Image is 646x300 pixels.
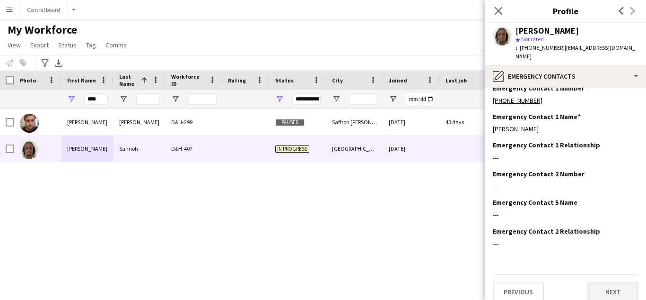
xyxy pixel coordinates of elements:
div: D&H-407 [166,136,222,162]
app-action-btn: Export XLSX [53,57,64,69]
span: Paused [275,119,305,126]
span: Status [58,41,77,49]
div: --- [493,210,638,219]
div: Saffron [PERSON_NAME] [326,109,383,135]
a: [PHONE_NUMBER] [493,96,542,105]
span: t. [PHONE_NUMBER] [515,44,565,51]
button: Open Filter Menu [332,95,340,103]
input: First Name Filter Input [84,93,108,105]
span: Status [275,77,294,84]
button: Open Filter Menu [119,95,128,103]
input: Workforce ID Filter Input [188,93,217,105]
a: Comms [102,39,131,51]
div: [DATE] [383,109,440,135]
input: Joined Filter Input [406,93,434,105]
a: View [4,39,25,51]
span: City [332,77,343,84]
img: Joshua Sannoh [20,140,39,159]
div: [PERSON_NAME] [515,27,579,35]
span: Export [30,41,49,49]
button: Open Filter Menu [389,95,397,103]
div: [PERSON_NAME] [61,109,113,135]
div: [GEOGRAPHIC_DATA] [326,136,383,162]
app-action-btn: Advanced filters [39,57,51,69]
h3: Emergency Contact 1 Number [493,84,588,92]
div: [PERSON_NAME] [61,136,113,162]
a: Status [54,39,80,51]
h3: Emergency Contact 2 Number [493,170,585,178]
input: City Filter Input [349,93,377,105]
span: Last Name [119,73,137,87]
input: Last Name Filter Input [136,93,160,105]
div: [PERSON_NAME] [113,109,166,135]
h3: Emergency Contact 1 Name [493,112,581,121]
div: 43 days [440,109,497,135]
h3: Emergency Contact 5 Name [493,198,577,207]
span: Last job [445,77,467,84]
div: Emergency contacts [485,65,646,88]
img: Joshua Clarke [20,114,39,133]
button: Open Filter Menu [171,95,180,103]
span: My Workforce [8,23,77,37]
span: In progress [275,145,309,153]
span: Rating [228,77,246,84]
div: [PERSON_NAME] [493,125,638,133]
h3: Profile [485,5,646,17]
span: Workforce ID [171,73,205,87]
button: Open Filter Menu [275,95,284,103]
a: Export [26,39,52,51]
span: Comms [105,41,127,49]
button: Central board [19,0,68,19]
h3: Emergency Contact 2 Relationship [493,227,600,236]
span: Not rated [521,36,544,43]
span: Tag [86,41,96,49]
span: | [EMAIL_ADDRESS][DOMAIN_NAME] [515,44,635,60]
div: [DATE] [383,136,440,162]
h3: Emergency Contact 1 Relationship [493,141,600,149]
button: Open Filter Menu [67,95,76,103]
a: Tag [82,39,100,51]
div: --- [493,239,638,248]
span: Photo [20,77,36,84]
div: --- [493,154,638,162]
div: --- [493,182,638,191]
span: First Name [67,77,96,84]
div: Sannoh [113,136,166,162]
div: D&H-299 [166,109,222,135]
span: Joined [389,77,407,84]
span: View [8,41,21,49]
